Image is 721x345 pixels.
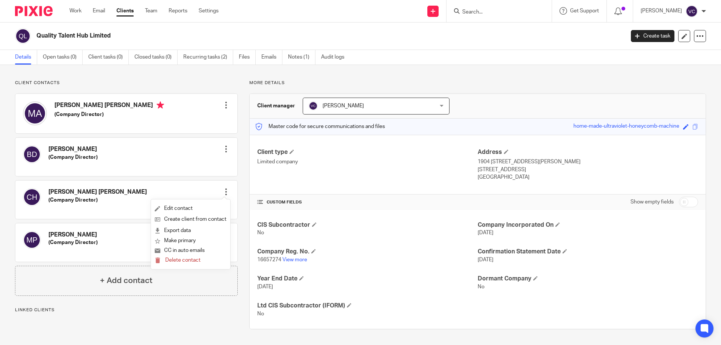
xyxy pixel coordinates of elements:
[169,7,187,15] a: Reports
[257,248,478,256] h4: Company Reg. No.
[478,275,698,283] h4: Dormant Company
[43,50,83,65] a: Open tasks (0)
[15,80,238,86] p: Client contacts
[23,231,41,249] img: svg%3E
[323,103,364,108] span: [PERSON_NAME]
[570,8,599,14] span: Get Support
[631,30,674,42] a: Create task
[100,275,152,286] h4: + Add contact
[257,199,478,205] h4: CUSTOM FIELDS
[257,230,264,235] span: No
[478,173,698,181] p: [GEOGRAPHIC_DATA]
[134,50,178,65] a: Closed tasks (0)
[257,102,295,110] h3: Client manager
[257,302,478,310] h4: Ltd CIS Subcontractor (IFORM)
[155,214,226,225] a: Create client from contact
[257,284,273,289] span: [DATE]
[282,257,307,262] a: View more
[478,230,493,235] span: [DATE]
[478,158,698,166] p: 1904 [STREET_ADDRESS][PERSON_NAME]
[478,148,698,156] h4: Address
[183,50,233,65] a: Recurring tasks (2)
[155,256,201,265] button: Delete contact
[69,7,81,15] a: Work
[641,7,682,15] p: [PERSON_NAME]
[155,225,226,236] a: Export data
[630,198,674,206] label: Show empty fields
[48,239,98,246] h5: (Company Director)
[23,188,41,206] img: svg%3E
[686,5,698,17] img: svg%3E
[249,80,706,86] p: More details
[478,257,493,262] span: [DATE]
[23,145,41,163] img: svg%3E
[88,50,129,65] a: Client tasks (0)
[48,231,98,239] h4: [PERSON_NAME]
[462,9,529,16] input: Search
[54,111,164,118] h5: (Company Director)
[321,50,350,65] a: Audit logs
[48,188,147,196] h4: [PERSON_NAME] [PERSON_NAME]
[48,145,98,153] h4: [PERSON_NAME]
[48,154,98,161] h5: (Company Director)
[257,148,478,156] h4: Client type
[309,101,318,110] img: svg%3E
[93,7,105,15] a: Email
[257,221,478,229] h4: CIS Subcontractor
[155,236,196,246] button: Make primary
[157,101,164,109] i: Primary
[573,122,679,131] div: home-made-ultraviolet-honeycomb-machine
[155,246,205,256] button: CC in auto emails
[257,257,281,262] span: 16657274
[261,50,282,65] a: Emails
[478,221,698,229] h4: Company Incorporated On
[257,311,264,316] span: No
[23,101,47,125] img: svg%3E
[478,248,698,256] h4: Confirmation Statement Date
[36,32,503,40] h2: Quality Talent Hub Limited
[145,7,157,15] a: Team
[165,258,201,263] span: Delete contact
[255,123,385,130] p: Master code for secure communications and files
[15,50,37,65] a: Details
[288,50,315,65] a: Notes (1)
[478,284,484,289] span: No
[478,166,698,173] p: [STREET_ADDRESS]
[15,28,31,44] img: svg%3E
[116,7,134,15] a: Clients
[199,7,219,15] a: Settings
[15,6,53,16] img: Pixie
[15,307,238,313] p: Linked clients
[48,196,147,204] h5: (Company Director)
[239,50,256,65] a: Files
[155,203,226,214] a: Edit contact
[257,275,478,283] h4: Year End Date
[257,158,478,166] p: Limited company
[54,101,164,111] h4: [PERSON_NAME] [PERSON_NAME]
